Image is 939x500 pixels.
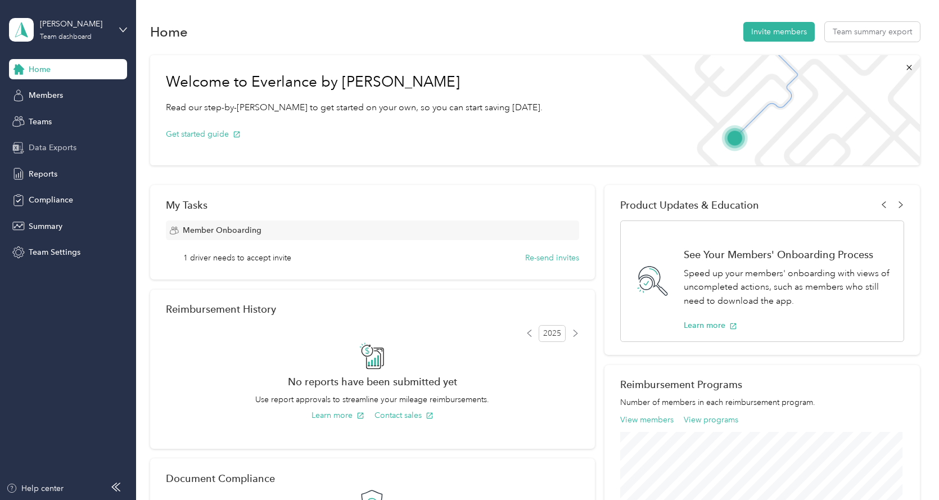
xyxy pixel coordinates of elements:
[620,379,904,390] h2: Reimbursement Programs
[374,409,434,421] button: Contact sales
[684,267,891,308] p: Speed up your members' onboarding with views of uncompleted actions, such as members who still ne...
[166,128,241,140] button: Get started guide
[525,252,579,264] button: Re-send invites
[166,73,543,91] h1: Welcome to Everlance by [PERSON_NAME]
[620,199,759,211] span: Product Updates & Education
[150,26,188,38] h1: Home
[29,168,57,180] span: Reports
[166,394,579,406] p: Use report approvals to streamline your mileage reimbursements.
[166,101,543,115] p: Read our step-by-[PERSON_NAME] to get started on your own, so you can start saving [DATE].
[29,116,52,128] span: Teams
[620,414,674,426] button: View members
[29,246,80,258] span: Team Settings
[40,34,92,40] div: Team dashboard
[539,325,566,342] span: 2025
[743,22,815,42] button: Invite members
[684,319,737,331] button: Learn more
[29,89,63,101] span: Members
[312,409,364,421] button: Learn more
[631,55,919,165] img: Welcome to everlance
[183,224,261,236] span: Member Onboarding
[29,194,73,206] span: Compliance
[29,64,51,75] span: Home
[620,397,904,408] p: Number of members in each reimbursement program.
[29,220,62,232] span: Summary
[29,142,76,154] span: Data Exports
[166,199,579,211] div: My Tasks
[183,252,291,264] span: 1 driver needs to accept invite
[825,22,920,42] button: Team summary export
[166,376,579,388] h2: No reports have been submitted yet
[684,414,738,426] button: View programs
[6,483,64,494] button: Help center
[166,303,276,315] h2: Reimbursement History
[684,249,891,260] h1: See Your Members' Onboarding Process
[166,472,275,484] h2: Document Compliance
[876,437,939,500] iframe: Everlance-gr Chat Button Frame
[40,18,110,30] div: [PERSON_NAME]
